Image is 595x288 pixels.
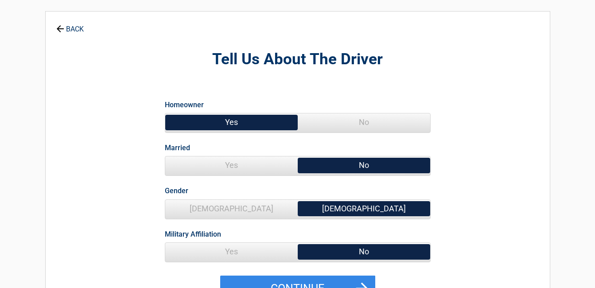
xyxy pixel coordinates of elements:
label: Homeowner [165,99,204,111]
span: No [298,156,430,174]
a: BACK [54,17,86,33]
label: Military Affiliation [165,228,221,240]
label: Gender [165,185,188,197]
span: [DEMOGRAPHIC_DATA] [298,200,430,218]
span: No [298,113,430,131]
label: Married [165,142,190,154]
span: [DEMOGRAPHIC_DATA] [165,200,298,218]
span: Yes [165,113,298,131]
h2: Tell Us About The Driver [94,49,501,70]
span: Yes [165,243,298,261]
span: Yes [165,156,298,174]
span: No [298,243,430,261]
